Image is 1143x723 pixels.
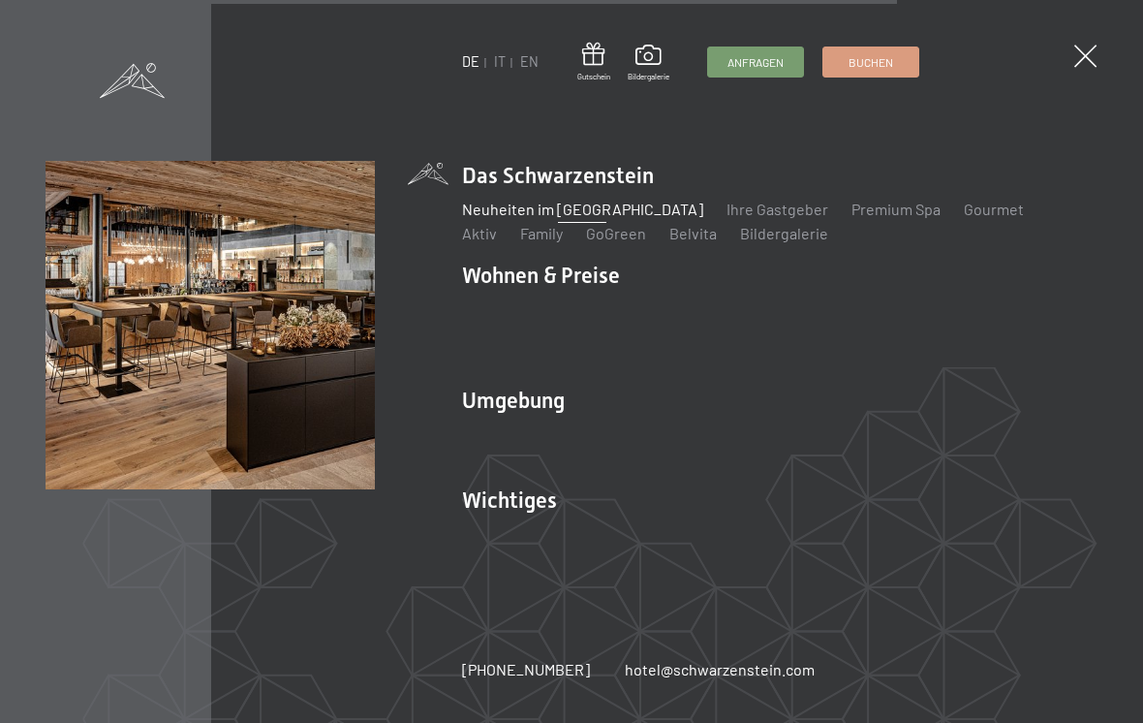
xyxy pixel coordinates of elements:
a: Family [520,224,563,242]
a: Bildergalerie [628,45,669,81]
a: GoGreen [586,224,646,242]
a: Belvita [669,224,717,242]
a: Gutschein [577,43,610,82]
a: IT [494,53,506,70]
a: DE [462,53,479,70]
span: [PHONE_NUMBER] [462,660,590,678]
a: Gourmet [964,200,1024,218]
a: Aktiv [462,224,497,242]
span: Buchen [848,54,892,71]
a: Buchen [822,47,917,77]
a: hotel@schwarzenstein.com [624,659,814,680]
span: Bildergalerie [628,72,669,82]
a: Anfragen [709,47,804,77]
a: Premium Spa [851,200,941,218]
span: Gutschein [577,72,610,82]
a: Bildergalerie [740,224,828,242]
a: [PHONE_NUMBER] [462,659,590,680]
a: Neuheiten im [GEOGRAPHIC_DATA] [462,200,703,218]
span: Anfragen [728,54,785,71]
a: EN [520,53,539,70]
a: Ihre Gastgeber [726,200,828,218]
